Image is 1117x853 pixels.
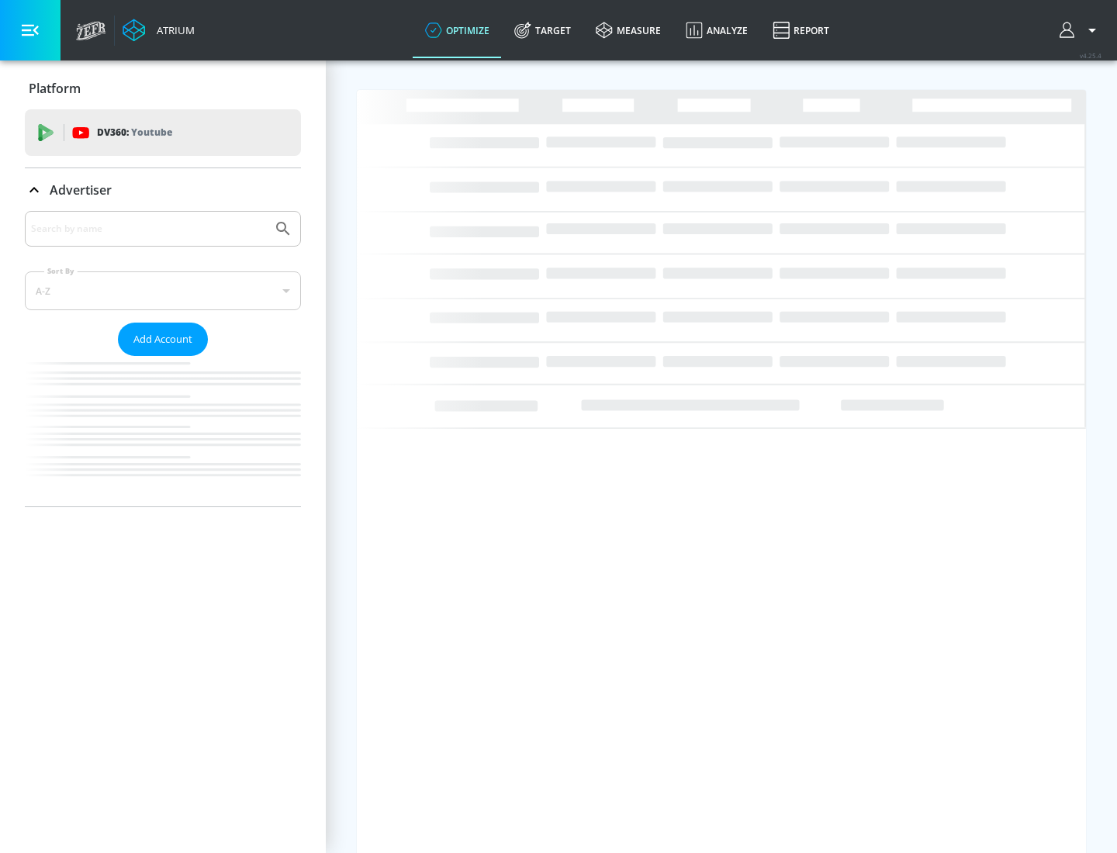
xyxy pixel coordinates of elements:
label: Sort By [44,266,78,276]
div: DV360: Youtube [25,109,301,156]
a: Report [760,2,842,58]
a: Analyze [673,2,760,58]
a: measure [583,2,673,58]
a: Target [502,2,583,58]
span: Add Account [133,330,192,348]
a: optimize [413,2,502,58]
a: Atrium [123,19,195,42]
div: Advertiser [25,168,301,212]
div: Advertiser [25,211,301,506]
p: Youtube [131,124,172,140]
nav: list of Advertiser [25,356,301,506]
button: Add Account [118,323,208,356]
span: v 4.25.4 [1080,51,1101,60]
p: Platform [29,80,81,97]
input: Search by name [31,219,266,239]
div: Platform [25,67,301,110]
p: DV360: [97,124,172,141]
div: Atrium [150,23,195,37]
p: Advertiser [50,181,112,199]
div: A-Z [25,271,301,310]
